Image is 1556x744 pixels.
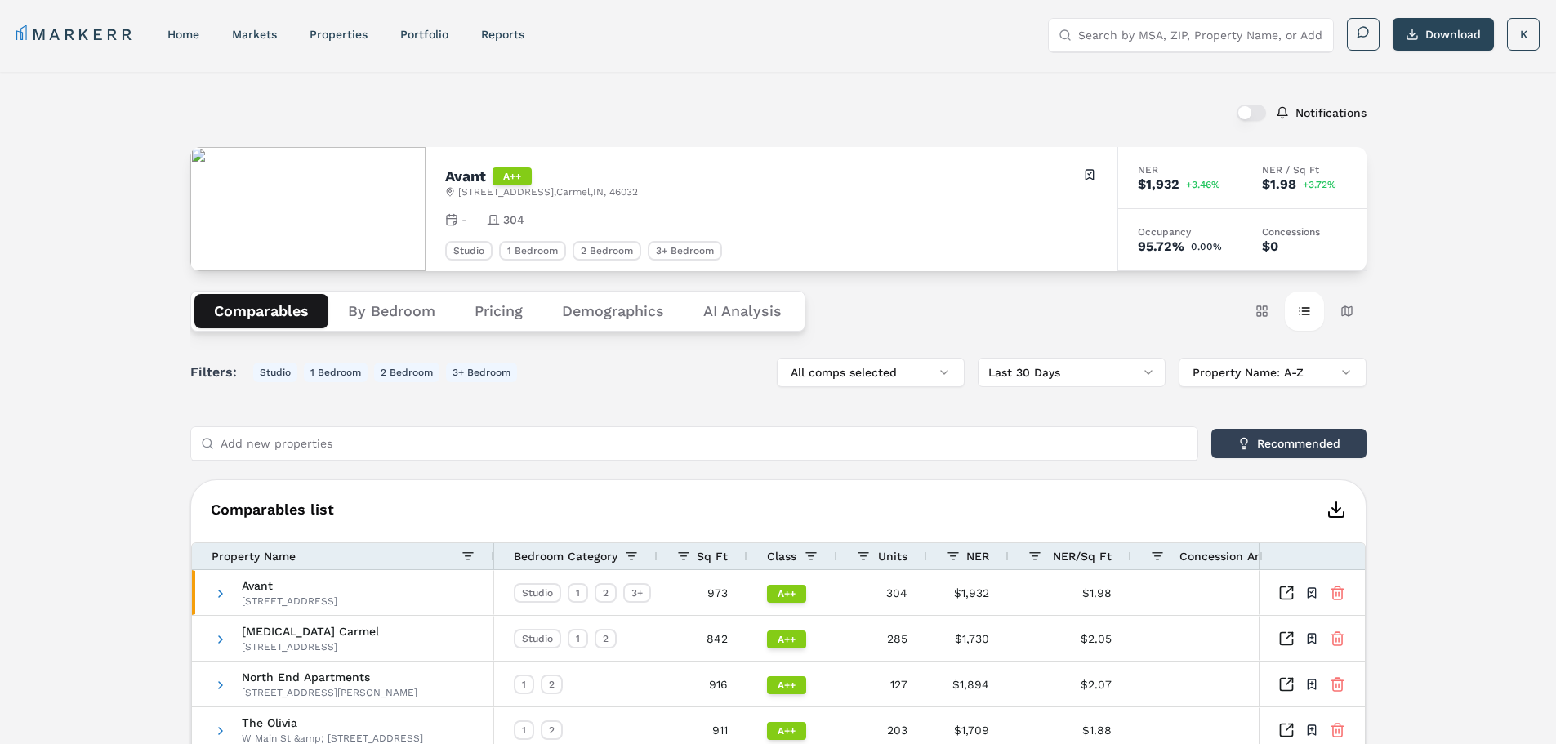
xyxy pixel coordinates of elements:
[542,294,684,328] button: Demographics
[167,28,199,41] a: home
[1393,18,1494,51] button: Download
[568,629,588,648] div: 1
[242,671,417,683] span: North End Apartments
[777,358,965,387] button: All comps selected
[837,616,927,661] div: 285
[304,363,368,382] button: 1 Bedroom
[927,662,1009,706] div: $1,894
[1179,550,1291,563] span: Concession Amount
[658,662,747,706] div: 916
[461,212,467,228] span: -
[767,630,806,648] div: A++
[455,294,542,328] button: Pricing
[1138,227,1222,237] div: Occupancy
[837,570,927,615] div: 304
[445,241,493,261] div: Studio
[499,241,566,261] div: 1 Bedroom
[1151,662,1291,707] div: -
[684,294,801,328] button: AI Analysis
[242,686,417,699] div: [STREET_ADDRESS][PERSON_NAME]
[310,28,368,41] a: properties
[1009,662,1131,706] div: $2.07
[242,717,423,728] span: The Olivia
[541,675,563,694] div: 2
[1179,358,1367,387] button: Property Name: A-Z
[1138,165,1222,175] div: NER
[514,629,561,648] div: Studio
[211,502,334,517] span: Comparables list
[514,550,617,563] span: Bedroom Category
[1278,676,1295,693] a: Inspect Comparables
[212,550,296,563] span: Property Name
[400,28,448,41] a: Portfolio
[767,722,806,740] div: A++
[568,583,588,603] div: 1
[514,720,534,740] div: 1
[1078,19,1323,51] input: Search by MSA, ZIP, Property Name, or Address
[242,580,337,591] span: Avant
[837,662,927,706] div: 127
[458,185,638,198] span: [STREET_ADDRESS] , Carmel , IN , 46032
[253,363,297,382] button: Studio
[658,616,747,661] div: 842
[927,616,1009,661] div: $1,730
[623,583,651,603] div: 3+
[374,363,439,382] button: 2 Bedroom
[1295,107,1367,118] label: Notifications
[1278,585,1295,601] a: Inspect Comparables
[190,363,247,382] span: Filters:
[1262,240,1278,253] div: $0
[541,720,563,740] div: 2
[503,212,524,228] span: 304
[221,427,1188,460] input: Add new properties
[1303,180,1336,189] span: +3.72%
[767,550,796,563] span: Class
[1278,630,1295,647] a: Inspect Comparables
[927,570,1009,615] div: $1,932
[1211,429,1367,458] button: Recommended
[328,294,455,328] button: By Bedroom
[1151,617,1291,662] div: -
[1520,26,1527,42] span: K
[242,626,379,637] span: [MEDICAL_DATA] Carmel
[658,570,747,615] div: 973
[232,28,277,41] a: markets
[1009,570,1131,615] div: $1.98
[1053,550,1112,563] span: NER/Sq Ft
[648,241,722,261] div: 3+ Bedroom
[242,640,379,653] div: [STREET_ADDRESS]
[481,28,524,41] a: reports
[446,363,517,382] button: 3+ Bedroom
[1191,242,1222,252] span: 0.00%
[767,676,806,694] div: A++
[573,241,641,261] div: 2 Bedroom
[1262,227,1347,237] div: Concessions
[767,585,806,603] div: A++
[878,550,907,563] span: Units
[595,583,617,603] div: 2
[1262,178,1296,191] div: $1.98
[966,550,989,563] span: NER
[1186,180,1220,189] span: +3.46%
[242,595,337,608] div: [STREET_ADDRESS]
[1138,178,1179,191] div: $1,932
[697,550,728,563] span: Sq Ft
[194,294,328,328] button: Comparables
[493,167,532,185] div: A++
[1278,722,1295,738] a: Inspect Comparables
[514,675,534,694] div: 1
[1262,165,1347,175] div: NER / Sq Ft
[514,583,561,603] div: Studio
[1138,240,1184,253] div: 95.72%
[1507,18,1540,51] button: K
[1009,616,1131,661] div: $2.05
[16,23,135,46] a: MARKERR
[1151,571,1291,616] div: -
[595,629,617,648] div: 2
[445,169,486,184] h2: Avant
